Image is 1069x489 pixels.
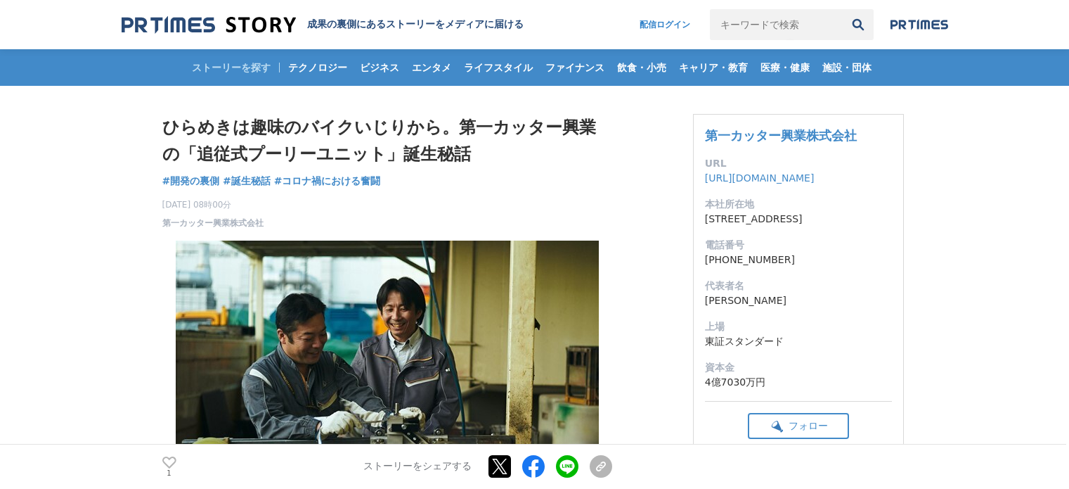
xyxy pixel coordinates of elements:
span: テクノロジー [283,61,353,74]
span: 医療・健康 [755,61,815,74]
span: #誕生秘話 [223,174,271,187]
span: 施設・団体 [817,61,877,74]
dt: URL [705,156,892,171]
span: ビジネス [354,61,405,74]
a: 施設・団体 [817,49,877,86]
span: #コロナ禍における奮闘 [274,174,381,187]
button: フォロー [748,413,849,439]
span: [DATE] 08時00分 [162,198,264,211]
a: ライフスタイル [458,49,538,86]
span: キャリア・教育 [673,61,753,74]
dd: [PERSON_NAME] [705,293,892,308]
dd: 4億7030万円 [705,375,892,390]
p: ストーリーをシェアする [363,461,472,474]
a: エンタメ [406,49,457,86]
span: エンタメ [406,61,457,74]
p: 1 [162,470,176,477]
dt: 電話番号 [705,238,892,253]
a: 成果の裏側にあるストーリーをメディアに届ける 成果の裏側にあるストーリーをメディアに届ける [122,15,524,34]
span: 飲食・小売 [611,61,672,74]
dt: 本社所在地 [705,197,892,212]
a: [URL][DOMAIN_NAME] [705,172,815,184]
img: 成果の裏側にあるストーリーをメディアに届ける [122,15,296,34]
a: #コロナ禍における奮闘 [274,174,381,189]
a: ファイナンス [540,49,610,86]
span: #開発の裏側 [162,174,220,187]
a: 第一カッター興業株式会社 [705,128,857,143]
dt: 代表者名 [705,279,892,293]
dt: 資本金 [705,360,892,375]
a: 医療・健康 [755,49,815,86]
h1: ひらめきは趣味のバイクいじりから。第一カッター興業の「追従式プーリーユニット」誕生秘話 [162,114,612,168]
a: 飲食・小売 [611,49,672,86]
a: #誕生秘話 [223,174,271,189]
span: ファイナンス [540,61,610,74]
a: キャリア・教育 [673,49,753,86]
dd: [PHONE_NUMBER] [705,253,892,267]
a: 第一カッター興業株式会社 [162,217,264,229]
a: ビジネス [354,49,405,86]
h2: 成果の裏側にあるストーリーをメディアに届ける [307,18,524,31]
input: キーワードで検索 [710,9,843,40]
dt: 上場 [705,319,892,334]
a: 配信ログイン [626,9,704,40]
dd: [STREET_ADDRESS] [705,212,892,227]
span: ライフスタイル [458,61,538,74]
a: #開発の裏側 [162,174,220,189]
a: テクノロジー [283,49,353,86]
button: 検索 [843,9,874,40]
dd: 東証スタンダード [705,334,892,349]
img: prtimes [890,19,948,30]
